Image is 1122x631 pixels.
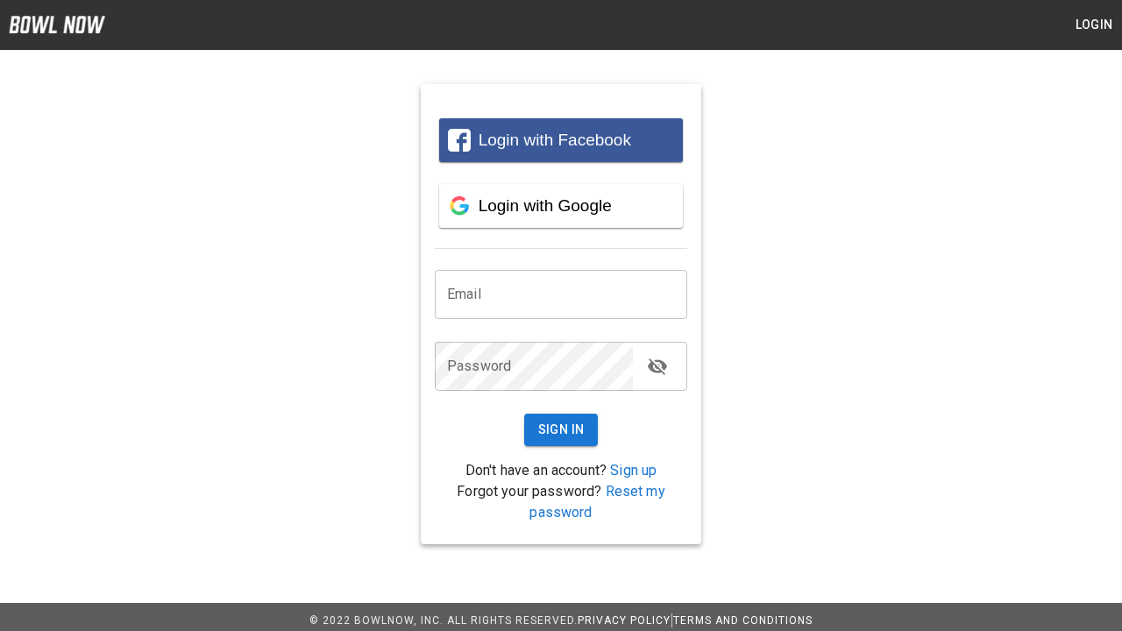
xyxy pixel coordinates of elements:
[9,16,105,33] img: logo
[1066,9,1122,41] button: Login
[610,462,657,479] a: Sign up
[529,483,664,521] a: Reset my password
[309,614,578,627] span: © 2022 BowlNow, Inc. All Rights Reserved.
[439,184,683,228] button: Login with Google
[479,196,612,215] span: Login with Google
[524,414,599,446] button: Sign In
[578,614,671,627] a: Privacy Policy
[435,460,687,481] p: Don't have an account?
[435,481,687,523] p: Forgot your password?
[640,349,675,384] button: toggle password visibility
[439,118,683,162] button: Login with Facebook
[479,131,631,149] span: Login with Facebook
[673,614,813,627] a: Terms and Conditions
